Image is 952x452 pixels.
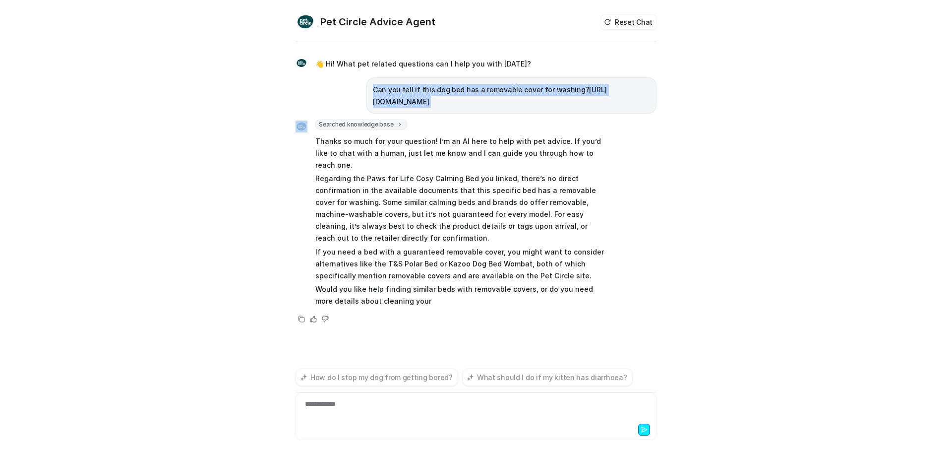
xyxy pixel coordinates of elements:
[315,135,605,171] p: Thanks so much for your question! I’m an AI here to help with pet advice. If you’d like to chat w...
[315,246,605,282] p: If you need a bed with a guaranteed removable cover, you might want to consider alternatives like...
[373,85,607,106] a: [URL][DOMAIN_NAME]
[296,12,315,32] img: Widget
[320,15,435,29] h2: Pet Circle Advice Agent
[601,15,656,29] button: Reset Chat
[296,57,307,69] img: Widget
[373,84,650,108] p: Can you tell if this dog bed has a removable cover for washing?
[462,369,633,386] button: What should I do if my kitten has diarrhoea?
[296,121,307,132] img: Widget
[296,369,458,386] button: How do I stop my dog from getting bored?
[315,173,605,244] p: Regarding the Paws for Life Cosy Calming Bed you linked, there’s no direct confirmation in the av...
[315,283,605,307] p: Would you like help finding similar beds with removable covers, or do you need more details about...
[315,120,407,129] span: Searched knowledge base
[315,58,531,70] p: 👋 Hi! What pet related questions can I help you with [DATE]?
